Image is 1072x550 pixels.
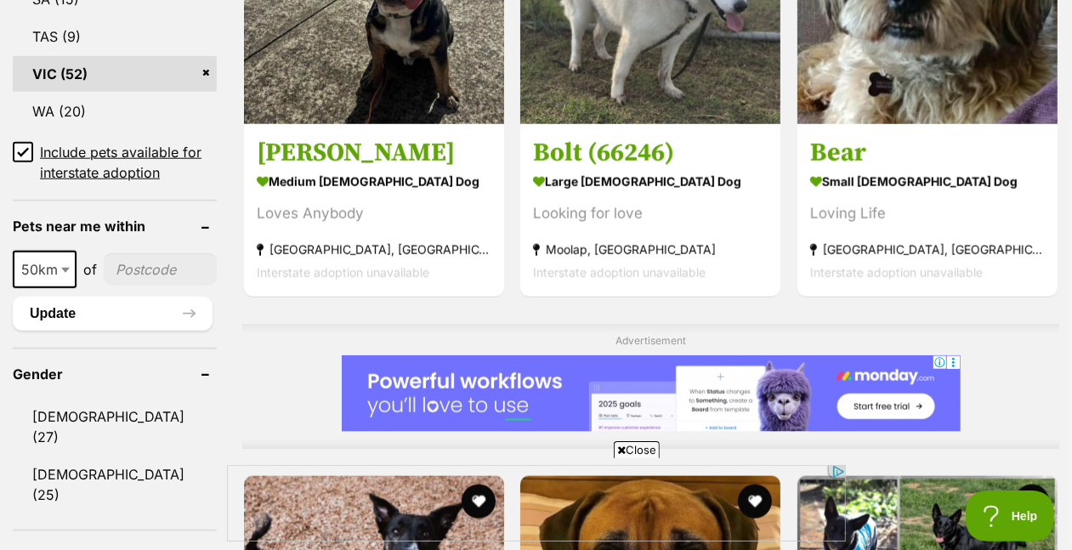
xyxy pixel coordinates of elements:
[614,441,660,458] span: Close
[13,366,217,382] header: Gender
[242,324,1059,449] div: Advertisement
[123,1,134,13] img: adc.png
[13,94,217,129] a: WA (20)
[533,265,706,280] span: Interstate adoption unavailable
[810,265,983,280] span: Interstate adoption unavailable
[533,238,768,261] strong: Moolap, [GEOGRAPHIC_DATA]
[13,399,217,455] a: [DEMOGRAPHIC_DATA] (27)
[520,124,780,297] a: Bolt (66246) large [DEMOGRAPHIC_DATA] Dog Looking for love Moolap, [GEOGRAPHIC_DATA] Interstate a...
[810,137,1045,169] h3: Bear
[342,355,961,432] iframe: Advertisement
[227,465,846,541] iframe: Advertisement
[810,169,1045,194] strong: small [DEMOGRAPHIC_DATA] Dog
[810,202,1045,225] div: Loving Life
[13,56,217,92] a: VIC (52)
[257,265,429,280] span: Interstate adoption unavailable
[13,142,217,183] a: Include pets available for interstate adoption
[533,137,768,169] h3: Bolt (66246)
[13,251,77,288] span: 50km
[244,124,504,297] a: [PERSON_NAME] medium [DEMOGRAPHIC_DATA] Dog Loves Anybody [GEOGRAPHIC_DATA], [GEOGRAPHIC_DATA] In...
[13,19,217,54] a: TAS (9)
[1015,485,1049,519] button: favourite
[533,202,768,225] div: Looking for love
[13,218,217,234] header: Pets near me within
[966,490,1055,541] iframe: Help Scout Beacon - Open
[797,124,1058,297] a: Bear small [DEMOGRAPHIC_DATA] Dog Loving Life [GEOGRAPHIC_DATA], [GEOGRAPHIC_DATA] Interstate ado...
[257,169,491,194] strong: medium [DEMOGRAPHIC_DATA] Dog
[257,137,491,169] h3: [PERSON_NAME]
[13,456,217,513] a: [DEMOGRAPHIC_DATA] (25)
[40,142,217,183] span: Include pets available for interstate adoption
[13,297,213,331] button: Update
[810,238,1045,261] strong: [GEOGRAPHIC_DATA], [GEOGRAPHIC_DATA]
[257,202,491,225] div: Loves Anybody
[257,238,491,261] strong: [GEOGRAPHIC_DATA], [GEOGRAPHIC_DATA]
[533,169,768,194] strong: large [DEMOGRAPHIC_DATA] Dog
[14,258,75,281] span: 50km
[104,253,217,286] input: postcode
[83,259,97,280] span: of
